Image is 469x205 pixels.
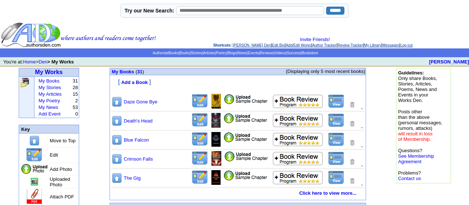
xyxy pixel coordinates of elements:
font: 0 [75,111,78,117]
a: My Stories [38,85,61,90]
font: 53 [73,105,78,110]
img: Add to Book Review Program [273,132,324,146]
img: View this Title [328,132,344,146]
font: Add Photo [50,166,72,172]
img: Add Photo [21,164,48,175]
font: Add a Book [121,80,148,85]
img: Move to top [111,134,122,146]
img: View this Title [328,113,344,127]
img: shim.gif [110,197,113,199]
img: Removes this Title [349,139,355,146]
a: Add Event [38,111,60,117]
font: 31 [73,78,78,84]
img: Click to add, upload, edit and remove all your books, stories, articles and poems. [20,77,30,88]
a: Contact us [398,176,421,181]
a: Success [287,51,301,55]
img: Removes this Title [349,177,355,184]
font: [ [118,79,119,85]
a: Crimson Falls [124,156,153,162]
img: Add/Remove Photo [31,178,38,186]
a: Den [38,59,47,65]
img: Add to Book Review Program [273,113,324,127]
img: shim.gif [110,76,113,78]
b: > My Works [47,59,74,65]
a: Messages [383,43,399,47]
a: Log out [400,43,413,47]
b: [PERSON_NAME] [429,59,469,65]
font: Posts other than the above (personal messages, rumors, attacks) [398,109,443,142]
img: Add Attachment PDF [224,113,267,124]
font: You're at: > [3,59,74,65]
a: Events [248,51,259,55]
img: Add/Remove Photo [211,94,221,109]
a: Poetry [216,51,226,55]
a: eBooks [166,51,178,55]
img: Edit this Title [191,170,208,184]
a: Add/Edit Works [286,43,311,47]
img: Add Attachment [26,189,43,205]
img: Move to top [111,115,122,127]
font: Edit [50,152,58,158]
img: View this Title [328,151,344,165]
label: Try our New Search: [125,8,174,14]
a: Home [23,59,36,65]
a: Invite Friends! [300,37,330,42]
a: See Membership Agreement [398,153,434,164]
a: Books [180,51,190,55]
a: Edit Bio [272,43,284,47]
a: Videos [275,51,286,55]
a: Articles [203,51,215,55]
a: . [361,179,363,186]
img: Add to Book Review Program [273,94,324,108]
img: Add Attachment PDF [224,170,267,181]
font: 15 [73,91,78,97]
img: Move to top [111,172,122,184]
a: Add a Book [121,79,148,85]
a: Review Tracker [337,43,363,47]
a: My Books [112,69,134,74]
font: Only share Books, Stories, Articles, Poems, News and Events in your Works Den. [398,70,437,103]
img: Removes this Title [349,158,355,165]
img: Add/Remove Photo [211,113,221,128]
img: Removes this Title [349,101,355,108]
img: Edit this Title [191,113,208,127]
font: Uploaded Photo [50,176,70,187]
a: My Books [38,78,59,84]
div: : | | | | | | | [158,37,468,48]
font: Attach PDF [50,194,74,199]
a: . [361,160,363,166]
a: . [361,122,363,128]
font: Key [21,127,30,132]
a: Author Tracker [312,43,336,47]
img: Add/Remove Photo [211,151,221,166]
img: Add/Remove Photo [211,132,221,147]
a: The Gig [124,175,141,181]
img: Edit this Title [191,151,208,165]
a: 31 [137,69,142,74]
font: 2 [75,98,78,103]
font: Questions? [398,148,434,164]
a: Blue Falcon [124,137,149,143]
a: My News [38,105,58,110]
b: Guidelines: [398,70,424,76]
span: Shortcuts: [213,43,232,47]
img: Add Attachment PDF [224,151,268,162]
font: Problems? [398,170,421,181]
a: Blogs [228,51,237,55]
img: shim.gif [110,86,113,89]
img: header_logo2.gif [1,22,156,48]
span: ( [136,69,137,74]
font: Move to Top [50,138,76,143]
img: Add Attachment PDF [224,132,267,143]
img: shim.gif [236,200,239,203]
a: Death's Head [124,118,152,124]
a: My Library [364,43,381,47]
a: [PERSON_NAME] Den [233,43,271,47]
img: Add to Book Review Program [273,171,324,184]
a: . [361,103,363,109]
a: Stories [191,51,202,55]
